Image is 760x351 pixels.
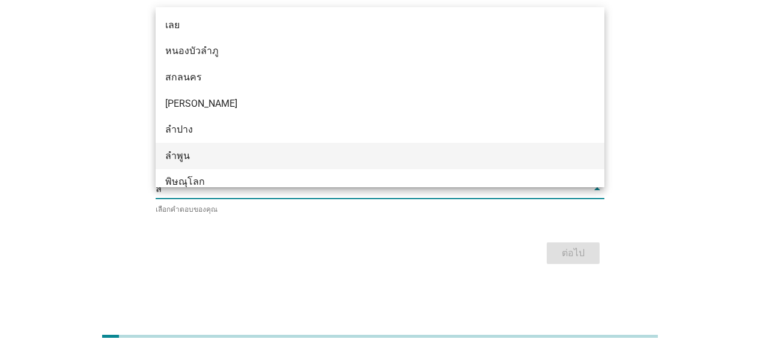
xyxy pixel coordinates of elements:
i: arrow_drop_down [590,182,604,196]
div: เลือกคำตอบของคุณ [156,203,604,215]
input: รายการนี้เป็นแบบอัตโนมัติ คุณสามารถพิมพ์ลงในรายการนี้ [156,179,588,199]
div: พิษณุโลก [165,175,559,189]
div: ลำพูน [165,149,559,163]
div: ลำปาง [165,122,559,137]
div: หนองบัวลำภู [165,44,559,58]
div: [PERSON_NAME] [165,97,559,111]
div: เลย [165,18,559,32]
div: สกลนคร [165,70,559,85]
